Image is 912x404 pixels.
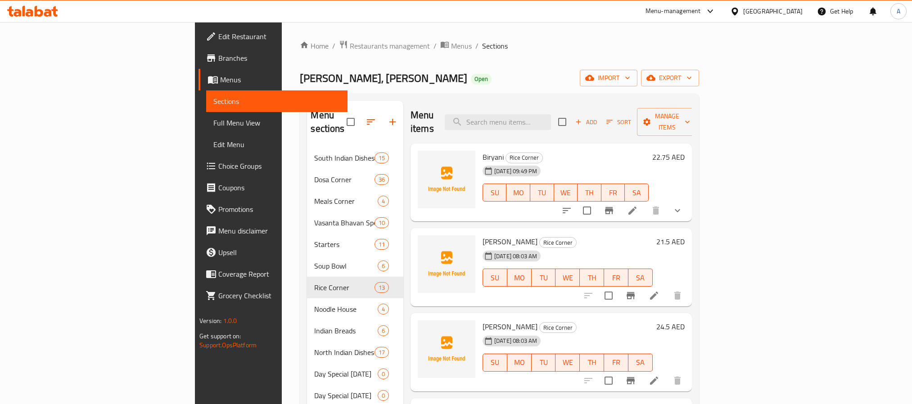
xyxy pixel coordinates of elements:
[199,285,347,306] a: Grocery Checklist
[223,315,237,327] span: 1.0.0
[559,271,576,284] span: WE
[599,286,618,305] span: Select to update
[506,153,542,163] span: Rice Corner
[418,320,475,378] img: Paneer Biriyani
[314,174,374,185] span: Dosa Corner
[572,115,600,129] button: Add
[300,40,699,52] nav: breadcrumb
[487,186,503,199] span: SU
[506,184,530,202] button: MO
[483,320,537,333] span: [PERSON_NAME]
[491,337,541,345] span: [DATE] 08:03 AM
[375,174,389,185] div: items
[199,330,241,342] span: Get support on:
[314,325,377,336] span: Indian Breads
[314,390,377,401] span: Day Special [DATE]
[483,354,507,372] button: SU
[483,184,506,202] button: SU
[625,184,649,202] button: SA
[307,363,403,385] div: Day Special [DATE]0
[307,147,403,169] div: South Indian Dishes15
[206,112,347,134] a: Full Menu View
[483,235,537,248] span: [PERSON_NAME]
[580,269,604,287] button: TH
[583,356,600,369] span: TH
[574,117,598,127] span: Add
[314,217,374,228] span: Vasanta Bhavan Special
[375,175,388,184] span: 36
[218,204,340,215] span: Promotions
[628,354,653,372] button: SA
[897,6,900,16] span: A
[649,375,659,386] a: Edit menu item
[341,112,360,131] span: Select all sections
[199,315,221,327] span: Version:
[627,205,638,216] a: Edit menu item
[218,53,340,63] span: Branches
[534,186,551,199] span: TU
[213,139,340,150] span: Edit Menu
[649,290,659,301] a: Edit menu item
[314,196,377,206] span: Meals Corner
[559,356,576,369] span: WE
[314,239,374,250] span: Starters
[350,40,430,51] span: Restaurants management
[218,225,340,236] span: Menu disclaimer
[213,117,340,128] span: Full Menu View
[213,96,340,107] span: Sections
[199,26,347,47] a: Edit Restaurant
[218,182,340,193] span: Coupons
[578,201,596,220] span: Select to update
[375,154,388,162] span: 15
[511,356,528,369] span: MO
[553,112,572,131] span: Select section
[218,269,340,279] span: Coverage Report
[378,327,388,335] span: 6
[535,356,552,369] span: TU
[558,186,574,199] span: WE
[218,31,340,42] span: Edit Restaurant
[314,282,374,293] span: Rice Corner
[608,356,625,369] span: FR
[601,184,625,202] button: FR
[307,341,403,363] div: North Indian Dishes17
[535,271,552,284] span: TU
[491,167,541,175] span: [DATE] 09:49 PM
[218,247,340,258] span: Upsell
[556,200,578,221] button: sort-choices
[555,269,580,287] button: WE
[599,371,618,390] span: Select to update
[483,150,504,164] span: Biryani
[507,354,532,372] button: MO
[572,115,600,129] span: Add item
[632,271,649,284] span: SA
[506,153,543,163] div: Rice Corner
[314,260,377,271] span: Soup Bowl
[580,70,637,86] button: import
[743,6,803,16] div: [GEOGRAPHIC_DATA]
[378,368,389,379] div: items
[378,391,388,400] span: 0
[555,354,580,372] button: WE
[433,40,437,51] li: /
[314,304,377,314] div: Noodle House
[604,269,628,287] button: FR
[440,40,472,52] a: Menus
[628,269,653,287] button: SA
[375,348,388,357] span: 17
[199,198,347,220] a: Promotions
[656,320,685,333] h6: 24.5 AED
[307,255,403,277] div: Soup Bowl6
[606,117,631,127] span: Sort
[539,237,577,248] div: Rice Corner
[587,72,630,84] span: import
[667,285,688,306] button: delete
[667,370,688,391] button: delete
[620,285,641,306] button: Branch-specific-item
[307,277,403,298] div: Rice Corner13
